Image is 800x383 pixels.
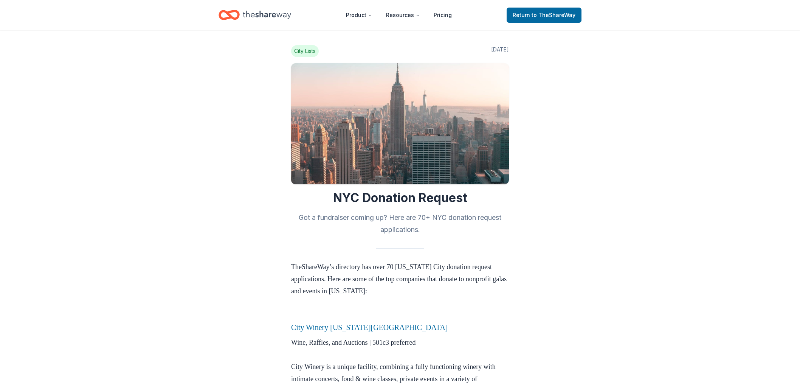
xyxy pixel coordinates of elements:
[291,45,319,57] span: City Lists
[340,8,378,23] button: Product
[532,12,575,18] span: to TheShareWay
[219,6,291,24] a: Home
[428,8,458,23] a: Pricing
[380,8,426,23] button: Resources
[491,45,509,57] span: [DATE]
[340,6,458,24] nav: Main
[291,190,509,206] h1: NYC Donation Request
[291,323,448,332] a: City Winery [US_STATE][GEOGRAPHIC_DATA]
[507,8,581,23] a: Returnto TheShareWay
[513,11,575,20] span: Return
[291,261,509,297] p: TheShareWay’s directory has over 70 [US_STATE] City donation request applications. Here are some ...
[291,63,509,184] img: Image for NYC Donation Request
[291,212,509,236] h2: Got a fundraiser coming up? Here are 70+ NYC donation request applications.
